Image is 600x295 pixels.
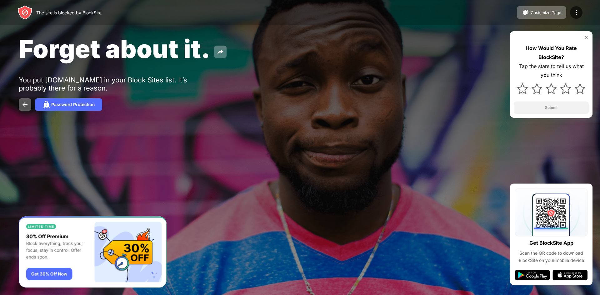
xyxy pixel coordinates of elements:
[217,48,224,56] img: share.svg
[36,10,102,15] div: The site is blocked by BlockSite
[575,83,585,94] img: star.svg
[35,98,102,111] button: Password Protection
[531,10,561,15] div: Customize Page
[517,83,528,94] img: star.svg
[514,44,589,62] div: How Would You Rate BlockSite?
[517,6,566,19] button: Customize Page
[51,102,95,107] div: Password Protection
[515,270,550,280] img: google-play.svg
[17,5,32,20] img: header-logo.svg
[560,83,571,94] img: star.svg
[532,83,542,94] img: star.svg
[515,189,587,236] img: qrcode.svg
[19,76,212,92] div: You put [DOMAIN_NAME] in your Block Sites list. It’s probably there for a reason.
[522,9,529,16] img: pallet.svg
[584,35,589,40] img: rate-us-close.svg
[514,101,589,114] button: Submit
[514,62,589,80] div: Tap the stars to tell us what you think
[19,216,167,288] iframe: Banner
[21,101,29,108] img: back.svg
[552,270,587,280] img: app-store.svg
[546,83,557,94] img: star.svg
[19,34,210,64] span: Forget about it.
[42,101,50,108] img: password.svg
[572,9,580,16] img: menu-icon.svg
[515,250,587,264] div: Scan the QR code to download BlockSite on your mobile device
[529,238,573,248] div: Get BlockSite App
